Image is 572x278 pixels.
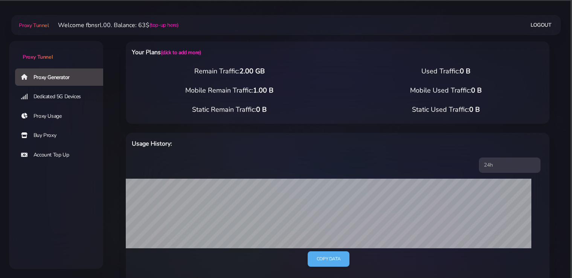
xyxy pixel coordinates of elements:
span: 0 B [469,105,480,114]
a: (click to add more) [161,49,201,56]
div: Mobile Remain Traffic: [121,85,338,96]
li: Welcome fbnsrl.00. Balance: 63$ [49,21,178,30]
span: 1.00 B [253,86,273,95]
div: Static Remain Traffic: [121,105,338,115]
a: Buy Proxy [15,127,109,144]
a: Proxy Generator [15,68,109,86]
a: Proxy Tunnel [17,19,49,31]
a: Account Top Up [15,146,109,164]
a: (top-up here) [149,21,178,29]
div: Static Used Traffic: [338,105,554,115]
a: Dedicated 5G Devices [15,88,109,105]
span: 2.00 GB [239,67,265,76]
a: Proxy Usage [15,108,109,125]
span: 0 B [256,105,267,114]
iframe: Webchat Widget [461,155,563,269]
a: Proxy Tunnel [9,41,103,61]
div: Remain Traffic: [121,66,338,76]
h6: Your Plans [132,47,368,57]
span: Proxy Tunnel [19,22,49,29]
div: Mobile Used Traffic: [338,85,554,96]
span: Proxy Tunnel [23,53,53,61]
div: Used Traffic: [338,66,554,76]
span: 0 B [460,67,470,76]
a: Logout [531,18,552,32]
h6: Usage History: [132,139,368,149]
span: 0 B [471,86,482,95]
a: Copy data [308,251,349,267]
